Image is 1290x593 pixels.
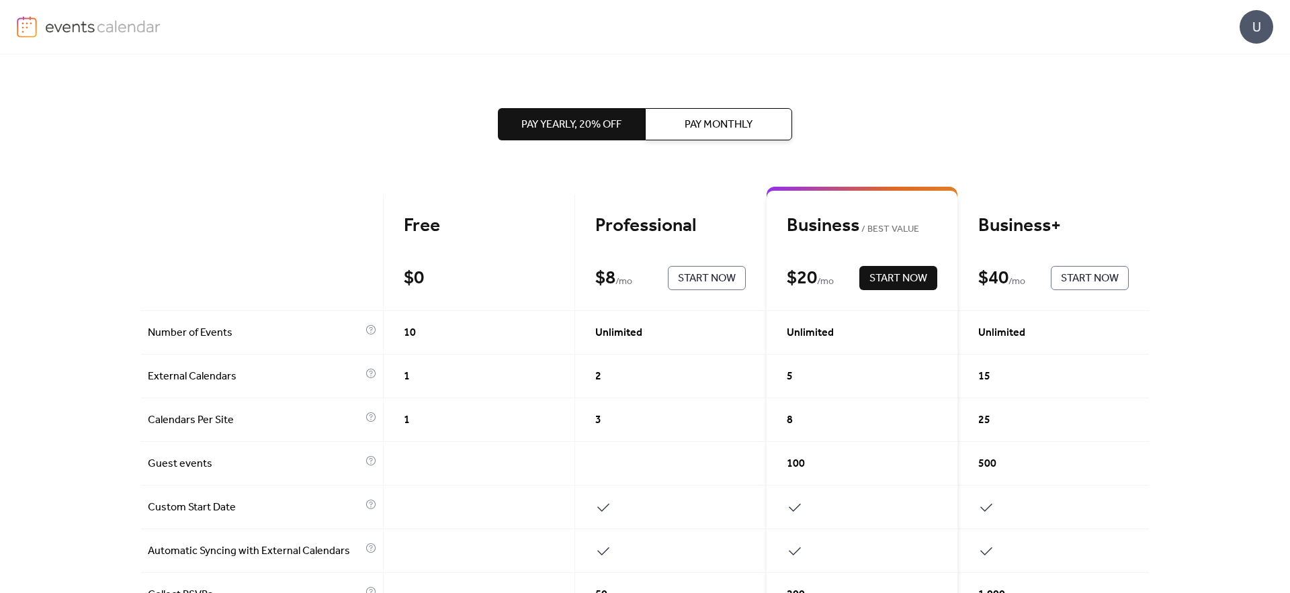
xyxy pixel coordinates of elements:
div: $ 0 [404,267,424,290]
button: Start Now [668,266,746,290]
button: Pay Yearly, 20% off [498,108,645,140]
span: 5 [787,369,793,385]
button: Start Now [1051,266,1129,290]
div: Professional [595,214,746,238]
span: Custom Start Date [148,500,362,516]
span: / mo [1008,274,1025,290]
span: 8 [787,412,793,428]
span: 1 [404,369,410,385]
div: U [1240,10,1273,44]
span: Unlimited [978,325,1025,341]
span: 100 [787,456,805,472]
span: Number of Events [148,325,362,341]
button: Start Now [859,266,937,290]
img: logo [17,16,37,38]
span: / mo [615,274,632,290]
span: 1 [404,412,410,428]
span: Guest events [148,456,362,472]
div: $ 40 [978,267,1008,290]
span: 25 [978,412,990,428]
span: 500 [978,456,996,472]
span: Automatic Syncing with External Calendars [148,543,362,559]
span: Calendars Per Site [148,412,362,428]
span: 3 [595,412,601,428]
span: 15 [978,369,990,385]
span: Start Now [869,271,927,287]
span: Unlimited [595,325,642,341]
div: Free [404,214,554,238]
span: External Calendars [148,369,362,385]
span: Pay Yearly, 20% off [521,117,621,133]
span: / mo [817,274,834,290]
span: BEST VALUE [859,222,919,238]
span: 10 [404,325,416,341]
button: Pay Monthly [645,108,792,140]
span: Start Now [1061,271,1119,287]
div: $ 20 [787,267,817,290]
span: Start Now [678,271,736,287]
div: Business [787,214,937,238]
span: Pay Monthly [685,117,752,133]
span: 2 [595,369,601,385]
div: $ 8 [595,267,615,290]
img: logo-type [45,16,161,36]
div: Business+ [978,214,1129,238]
span: Unlimited [787,325,834,341]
